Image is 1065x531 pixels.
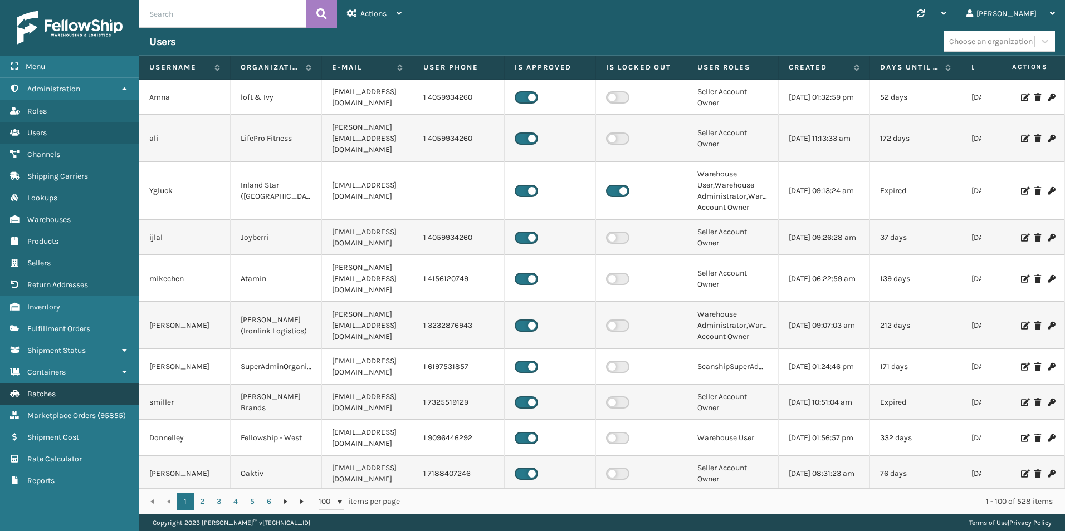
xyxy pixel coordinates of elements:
td: [PERSON_NAME][EMAIL_ADDRESS][DOMAIN_NAME] [322,302,413,349]
span: 100 [319,496,335,507]
td: 37 days [870,220,961,255]
td: 1 6197531857 [413,349,505,385]
span: Actions [360,9,387,18]
i: Delete [1034,434,1041,442]
span: Shipment Cost [27,432,79,442]
i: Delete [1034,399,1041,406]
i: Change Password [1048,135,1054,142]
td: LifePro Fitness [231,115,322,162]
a: Terms of Use [969,519,1008,527]
td: [DATE] 01:56:57 pm [779,420,870,456]
i: Edit [1021,187,1028,195]
a: 3 [211,493,227,510]
i: Edit [1021,399,1028,406]
td: Ygluck [139,162,231,220]
td: 1 4059934260 [413,220,505,255]
label: Is Approved [515,62,585,72]
i: Delete [1034,135,1041,142]
td: Seller Account Owner [687,80,779,115]
span: items per page [319,493,400,510]
i: Edit [1021,470,1028,478]
i: Change Password [1048,399,1054,406]
span: Warehouses [27,215,71,224]
i: Change Password [1048,234,1054,242]
label: User Roles [697,62,768,72]
span: ( 95855 ) [97,411,126,420]
td: Seller Account Owner [687,385,779,420]
i: Delete [1034,363,1041,371]
td: Donnelley [139,420,231,456]
a: 5 [244,493,261,510]
td: mikechen [139,255,231,302]
td: Warehouse Administrator,Warehouse Account Owner [687,302,779,349]
a: Go to the next page [277,493,294,510]
td: 52 days [870,80,961,115]
td: 1 7325519129 [413,385,505,420]
td: [EMAIL_ADDRESS][DOMAIN_NAME] [322,349,413,385]
td: 1 3232876943 [413,302,505,349]
td: loft & Ivy [231,80,322,115]
label: Organization [241,62,300,72]
td: [PERSON_NAME][EMAIL_ADDRESS][DOMAIN_NAME] [322,115,413,162]
td: [PERSON_NAME] [139,456,231,491]
td: 1 4059934260 [413,80,505,115]
td: [DATE] 09:26:28 am [779,220,870,255]
span: Return Addresses [27,280,88,289]
td: [DATE] 04:07:02 pm [961,456,1053,491]
i: Change Password [1048,275,1054,283]
td: [DATE] 01:52:38 pm [961,302,1053,349]
i: Change Password [1048,470,1054,478]
td: [DATE] 05:12:54 pm [961,162,1053,220]
td: [DATE] 04:07:02 pm [961,220,1053,255]
i: Edit [1021,94,1028,101]
td: ScanshipSuperAdministrator [687,349,779,385]
td: [DATE] 10:51:04 am [779,385,870,420]
td: [PERSON_NAME][EMAIL_ADDRESS][DOMAIN_NAME] [322,255,413,302]
td: Fellowship - West [231,420,322,456]
td: SuperAdminOrganization [231,349,322,385]
td: 1 4156120749 [413,255,505,302]
span: Containers [27,367,66,377]
td: Inland Star ([GEOGRAPHIC_DATA]) [231,162,322,220]
td: [DATE] 01:24:46 pm [779,349,870,385]
td: 172 days [870,115,961,162]
i: Delete [1034,470,1041,478]
td: Warehouse User,Warehouse Administrator,Warehouse Account Owner [687,162,779,220]
i: Change Password [1048,94,1054,101]
td: [DATE] 01:32:59 pm [779,80,870,115]
i: Edit [1021,322,1028,330]
i: Edit [1021,135,1028,142]
i: Change Password [1048,363,1054,371]
a: Privacy Policy [1009,519,1052,527]
label: Username [149,62,209,72]
span: Rate Calculator [27,454,82,464]
a: Go to the last page [294,493,311,510]
td: ali [139,115,231,162]
i: Delete [1034,187,1041,195]
div: | [969,514,1052,531]
span: Inventory [27,302,60,312]
i: Edit [1021,234,1028,242]
span: Marketplace Orders [27,411,96,420]
td: Joyberri [231,220,322,255]
label: Is Locked Out [606,62,677,72]
label: Last Seen [971,62,1031,72]
td: 212 days [870,302,961,349]
td: [PERSON_NAME] [139,302,231,349]
a: 2 [194,493,211,510]
span: Reports [27,476,55,485]
td: 139 days [870,255,961,302]
span: Fulfillment Orders [27,324,90,333]
a: 6 [261,493,277,510]
label: Days until password expires [880,62,940,72]
td: [DATE] 11:13:33 am [779,115,870,162]
td: 76 days [870,456,961,491]
td: 1 7188407246 [413,456,505,491]
span: Roles [27,106,47,116]
td: [DATE] 11:04:24 am [961,115,1053,162]
td: [PERSON_NAME] Brands [231,385,322,420]
td: 1 9096446292 [413,420,505,456]
i: Delete [1034,322,1041,330]
h3: Users [149,35,176,48]
td: [EMAIL_ADDRESS][DOMAIN_NAME] [322,162,413,220]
